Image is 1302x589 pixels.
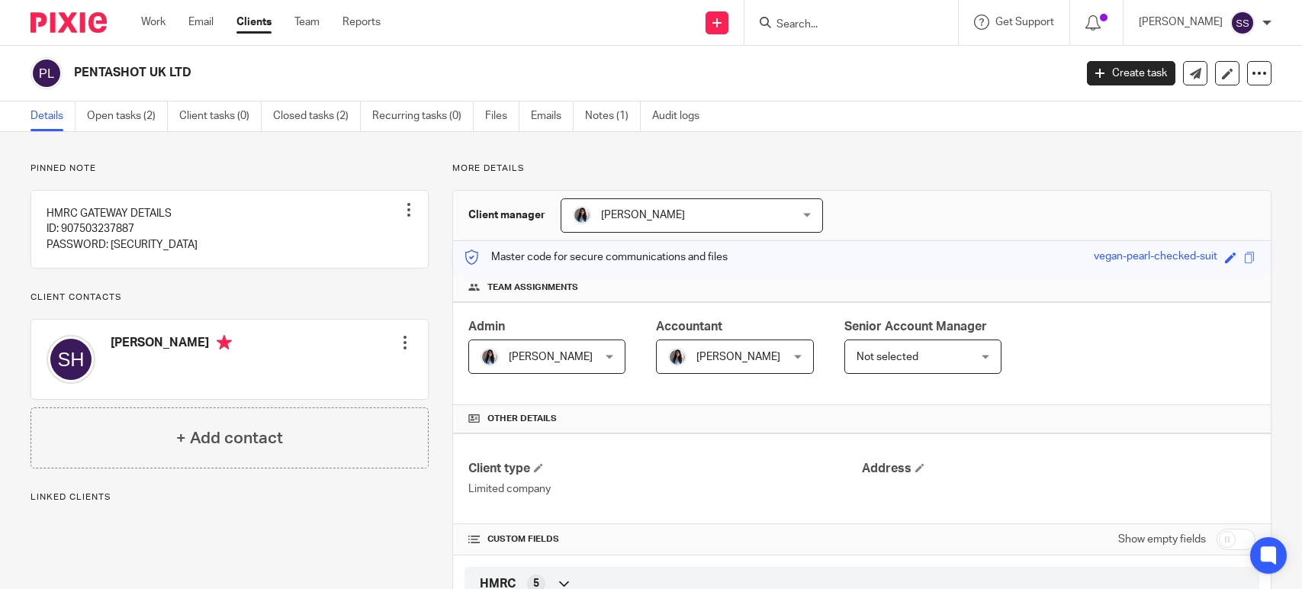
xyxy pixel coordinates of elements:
[273,101,361,131] a: Closed tasks (2)
[452,163,1271,175] p: More details
[31,291,429,304] p: Client contacts
[652,101,711,131] a: Audit logs
[31,491,429,504] p: Linked clients
[995,17,1054,27] span: Get Support
[141,14,166,30] a: Work
[87,101,168,131] a: Open tasks (2)
[487,413,557,425] span: Other details
[481,348,499,366] img: 1653117891607.jpg
[31,101,76,131] a: Details
[217,335,232,350] i: Primary
[31,12,107,33] img: Pixie
[31,163,429,175] p: Pinned note
[1118,532,1206,547] label: Show empty fields
[372,101,474,131] a: Recurring tasks (0)
[342,14,381,30] a: Reports
[1230,11,1255,35] img: svg%3E
[188,14,214,30] a: Email
[468,481,862,497] p: Limited company
[656,320,722,333] span: Accountant
[179,101,262,131] a: Client tasks (0)
[468,461,862,477] h4: Client type
[668,348,686,366] img: 1653117891607.jpg
[509,352,593,362] span: [PERSON_NAME]
[468,208,545,223] h3: Client manager
[465,249,728,265] p: Master code for secure communications and files
[573,206,591,224] img: 1653117891607.jpg
[485,101,519,131] a: Files
[468,320,505,333] span: Admin
[294,14,320,30] a: Team
[844,320,987,333] span: Senior Account Manager
[775,18,912,32] input: Search
[487,282,578,294] span: Team assignments
[601,210,685,220] span: [PERSON_NAME]
[1094,249,1217,266] div: vegan-pearl-checked-suit
[1087,61,1175,85] a: Create task
[468,533,862,546] h4: CUSTOM FIELDS
[74,65,866,81] h2: PENTASHOT UK LTD
[236,14,272,30] a: Clients
[111,335,232,354] h4: [PERSON_NAME]
[176,426,283,450] h4: + Add contact
[857,352,918,362] span: Not selected
[1139,14,1223,30] p: [PERSON_NAME]
[696,352,780,362] span: [PERSON_NAME]
[31,57,63,89] img: svg%3E
[585,101,641,131] a: Notes (1)
[862,461,1255,477] h4: Address
[47,335,95,384] img: svg%3E
[531,101,574,131] a: Emails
